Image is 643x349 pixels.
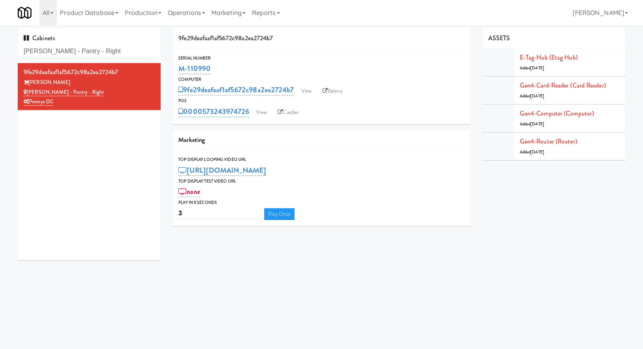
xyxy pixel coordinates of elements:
[178,186,200,197] a: none
[274,106,302,118] a: Castles
[520,53,578,62] a: E-tag-hub (Etag Hub)
[520,81,606,90] a: Gen4-card-reader (Card Reader)
[24,34,55,43] span: Cabinets
[24,98,54,106] a: Pennys DC
[488,34,510,43] span: ASSETS
[178,84,294,95] a: 9fe29deafaaf1af5672c98a2ea2724b7
[24,78,155,88] div: [PERSON_NAME]
[178,97,465,105] div: POS
[530,65,544,71] span: [DATE]
[520,109,594,118] a: Gen4-computer (Computer)
[252,106,271,118] a: View
[18,6,32,20] img: Micromart
[24,88,104,96] a: [PERSON_NAME] - Pantry - Right
[530,121,544,127] span: [DATE]
[178,177,465,185] div: Top Display Test Video Url
[520,93,544,99] span: Added
[530,149,544,155] span: [DATE]
[520,121,544,127] span: Added
[178,165,266,176] a: [URL][DOMAIN_NAME]
[520,65,544,71] span: Added
[520,149,544,155] span: Added
[178,156,465,164] div: Top Display Looping Video Url
[178,63,211,74] a: M-110990
[178,54,465,62] div: Serial Number
[520,137,577,146] a: Gen4-router (Router)
[24,44,155,59] input: Search cabinets
[178,199,465,207] div: Play in X seconds
[24,66,155,78] div: 9fe29deafaaf1af5672c98a2ea2724b7
[530,93,544,99] span: [DATE]
[172,28,471,49] div: 9fe29deafaaf1af5672c98a2ea2724b7
[297,85,315,97] a: View
[264,208,295,220] a: Play Once
[18,63,161,110] li: 9fe29deafaaf1af5672c98a2ea2724b7[PERSON_NAME] [PERSON_NAME] - Pantry - RightPennys DC
[178,135,205,144] span: Marketing
[178,76,465,84] div: Computer
[178,106,249,117] a: 0000573243974726
[319,85,346,97] a: Balena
